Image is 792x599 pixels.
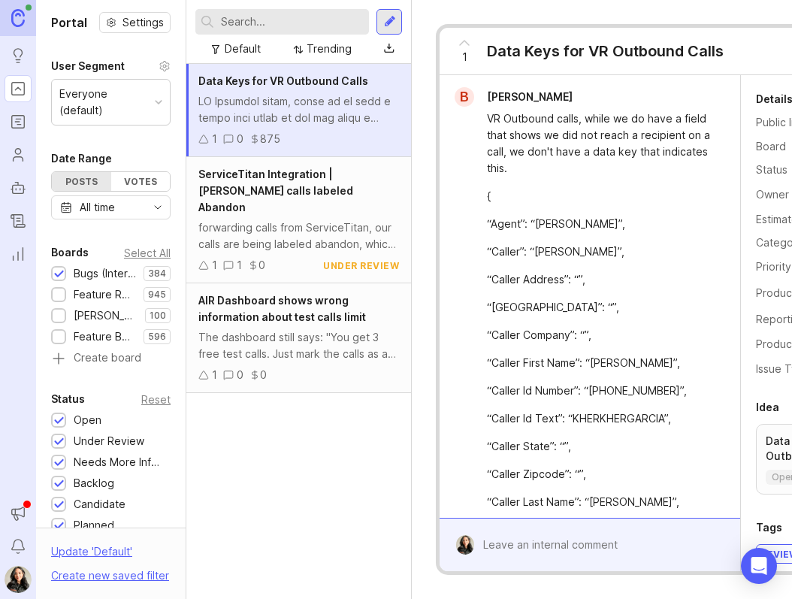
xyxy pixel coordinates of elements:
[198,74,368,87] span: Data Keys for VR Outbound Calls
[99,12,171,33] button: Settings
[51,543,132,567] div: Update ' Default '
[198,168,353,213] span: ServiceTitan Integration | [PERSON_NAME] calls labeled Abandon
[5,42,32,69] a: Ideas
[487,410,710,427] div: “Caller Id Text”: “KHERKHERGARCIA”,
[74,328,136,345] div: Feature Board Sandbox [DATE]
[5,141,32,168] a: Users
[59,86,149,119] div: Everyone (default)
[455,87,474,107] div: B
[74,412,101,428] div: Open
[5,500,32,527] button: Announcements
[52,172,111,191] div: Posts
[198,294,366,323] span: AIR Dashboard shows wrong information about test calls limit
[74,433,144,449] div: Under Review
[74,454,163,470] div: Needs More Info/verif/repro
[148,331,166,343] p: 596
[260,367,267,383] div: 0
[487,327,710,343] div: “Caller Company”: “”,
[51,390,85,408] div: Status
[124,249,171,257] div: Select All
[74,496,125,513] div: Candidate
[51,14,87,32] h1: Portal
[487,188,710,204] div: {
[51,57,125,75] div: User Segment
[51,150,112,168] div: Date Range
[307,41,352,57] div: Trending
[11,9,25,26] img: Canny Home
[5,174,32,201] a: Autopilot
[741,548,777,584] div: Open Intercom Messenger
[212,367,217,383] div: 1
[111,172,171,191] div: Votes
[455,535,474,555] img: Ysabelle Eugenio
[487,438,710,455] div: “Caller State”: “”,
[5,241,32,268] a: Reporting
[122,15,164,30] span: Settings
[148,268,166,280] p: 384
[186,64,411,157] a: Data Keys for VR Outbound CallsLO Ipsumdol sitam, conse ad el sedd e tempo inci utlab et dol mag ...
[212,257,217,274] div: 1
[74,286,136,303] div: Feature Requests (Internal)
[186,283,411,393] a: AIR Dashboard shows wrong information about test calls limitThe dashboard still says: "You get 3 ...
[198,219,399,253] div: forwarding calls from ServiceTitan, our calls are being labeled abandon, which innerfers with met...
[146,201,170,213] svg: toggle icon
[487,466,710,483] div: “Caller Zipcode”: “”,
[756,398,779,416] div: Idea
[74,265,136,282] div: Bugs (Internal)
[487,494,710,510] div: “Caller Last Name”: “[PERSON_NAME]”,
[74,307,138,324] div: [PERSON_NAME] (Public)
[260,131,280,147] div: 875
[5,533,32,560] button: Notifications
[487,355,710,371] div: “Caller First Name”: “[PERSON_NAME]”,
[237,367,243,383] div: 0
[51,244,89,262] div: Boards
[487,271,710,288] div: “Caller Address”: “”,
[51,352,171,366] a: Create board
[756,519,782,537] div: Tags
[198,329,399,362] div: The dashboard still says: "You get 3 free test calls. Just mark the calls as a "test" once they a...
[237,131,243,147] div: 0
[487,383,710,399] div: “Caller Id Number”: “[PHONE_NUMBER]”,
[148,289,166,301] p: 945
[323,259,399,272] div: under review
[446,87,585,107] a: B[PERSON_NAME]
[198,93,399,126] div: LO Ipsumdol sitam, conse ad el sedd e tempo inci utlab et dol mag aliqu e adminimve qu n exer, ul...
[237,257,242,274] div: 1
[487,299,710,316] div: “[GEOGRAPHIC_DATA]”: “”,
[74,517,114,534] div: Planned
[221,14,363,30] input: Search...
[80,199,115,216] div: All time
[74,475,114,492] div: Backlog
[5,108,32,135] a: Roadmaps
[5,207,32,234] a: Changelog
[141,395,171,404] div: Reset
[212,131,217,147] div: 1
[5,75,32,102] a: Portal
[462,49,467,65] span: 1
[225,41,261,57] div: Default
[487,110,710,177] div: VR Outbound calls, while we do have a field that shows we did not reach a recipient on a call, we...
[756,260,791,273] label: Priority
[487,90,573,103] span: [PERSON_NAME]
[258,257,265,274] div: 0
[487,216,710,232] div: “Agent”: “[PERSON_NAME]”,
[51,567,169,584] div: Create new saved filter
[186,157,411,283] a: ServiceTitan Integration | [PERSON_NAME] calls labeled Abandonforwarding calls from ServiceTitan,...
[150,310,166,322] p: 100
[487,244,710,260] div: “Caller”: “[PERSON_NAME]”,
[487,41,724,62] div: Data Keys for VR Outbound Calls
[5,566,32,593] img: Ysabelle Eugenio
